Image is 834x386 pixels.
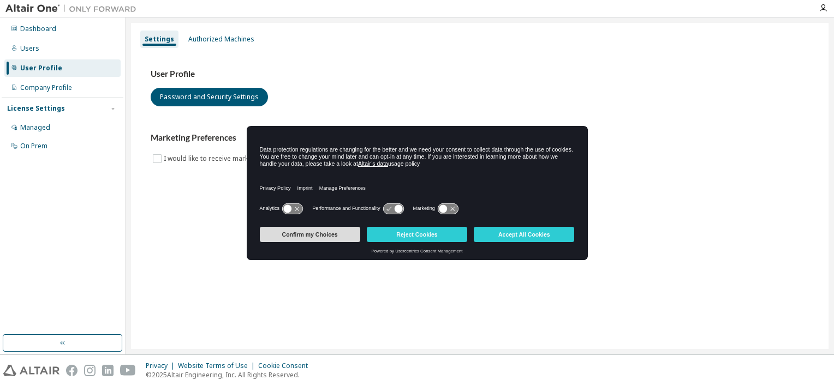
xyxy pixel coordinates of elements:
[3,365,59,376] img: altair_logo.svg
[84,365,96,376] img: instagram.svg
[146,370,314,379] p: © 2025 Altair Engineering, Inc. All Rights Reserved.
[146,361,178,370] div: Privacy
[20,25,56,33] div: Dashboard
[7,104,65,113] div: License Settings
[151,88,268,106] button: Password and Security Settings
[20,123,50,132] div: Managed
[66,365,78,376] img: facebook.svg
[20,44,39,53] div: Users
[164,152,324,165] label: I would like to receive marketing emails from Altair
[178,361,258,370] div: Website Terms of Use
[258,361,314,370] div: Cookie Consent
[151,69,809,80] h3: User Profile
[145,35,174,44] div: Settings
[20,64,62,73] div: User Profile
[20,83,72,92] div: Company Profile
[5,3,142,14] img: Altair One
[120,365,136,376] img: youtube.svg
[20,142,47,150] div: On Prem
[102,365,114,376] img: linkedin.svg
[188,35,254,44] div: Authorized Machines
[151,132,809,143] h3: Marketing Preferences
